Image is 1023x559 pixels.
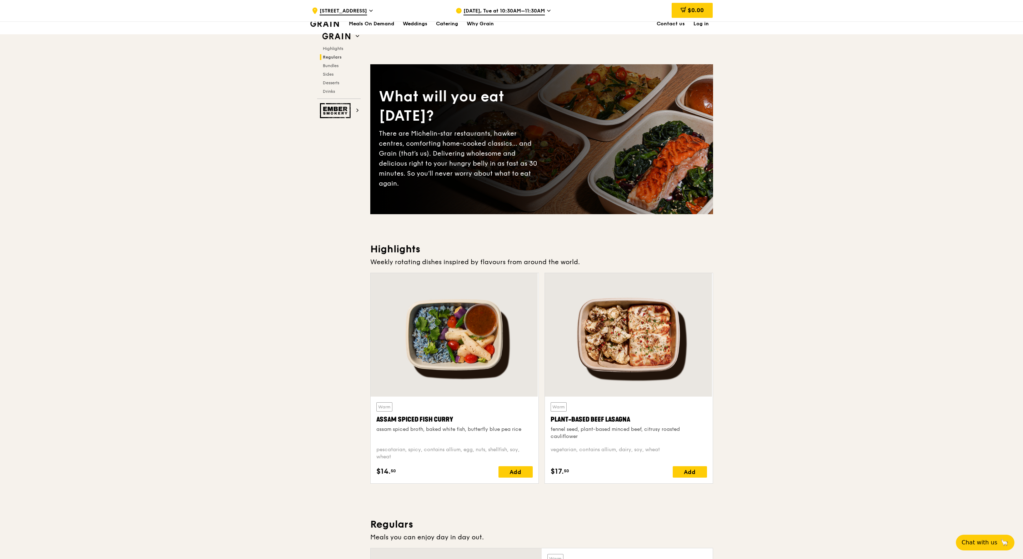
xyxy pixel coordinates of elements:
span: [STREET_ADDRESS] [320,7,367,15]
span: Regulars [323,55,342,60]
a: Weddings [398,13,432,35]
div: Meals you can enjoy day in day out. [370,532,713,542]
div: There are Michelin-star restaurants, hawker centres, comforting home-cooked classics… and Grain (... [379,129,542,188]
div: Weddings [403,13,427,35]
h3: Highlights [370,243,713,256]
div: Weekly rotating dishes inspired by flavours from around the world. [370,257,713,267]
span: Chat with us [962,538,997,547]
a: Why Grain [462,13,498,35]
div: What will you eat [DATE]? [379,87,542,126]
img: Ember Smokery web logo [320,103,353,118]
div: Add [498,466,533,478]
span: Drinks [323,89,335,94]
div: Add [673,466,707,478]
span: [DATE], Tue at 10:30AM–11:30AM [463,7,545,15]
span: Highlights [323,46,343,51]
span: $0.00 [688,7,704,14]
span: 🦙 [1000,538,1009,547]
span: 50 [391,468,396,474]
span: $14. [376,466,391,477]
button: Chat with us🦙 [956,535,1014,550]
a: Log in [689,13,713,35]
div: Warm [376,402,392,412]
div: Why Grain [467,13,494,35]
h3: Regulars [370,518,713,531]
div: Plant-Based Beef Lasagna [551,414,707,424]
span: 50 [564,468,569,474]
div: vegetarian, contains allium, dairy, soy, wheat [551,446,707,460]
div: assam spiced broth, baked white fish, butterfly blue pea rice [376,426,533,433]
a: Contact us [652,13,689,35]
h1: Meals On Demand [349,20,394,27]
span: Bundles [323,63,339,68]
div: Warm [551,402,567,412]
img: Grain web logo [320,30,353,43]
span: Sides [323,72,334,77]
div: Catering [436,13,458,35]
div: Assam Spiced Fish Curry [376,414,533,424]
span: Desserts [323,80,339,85]
span: $17. [551,466,564,477]
a: Catering [432,13,462,35]
div: pescatarian, spicy, contains allium, egg, nuts, shellfish, soy, wheat [376,446,533,460]
div: fennel seed, plant-based minced beef, citrusy roasted cauliflower [551,426,707,440]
